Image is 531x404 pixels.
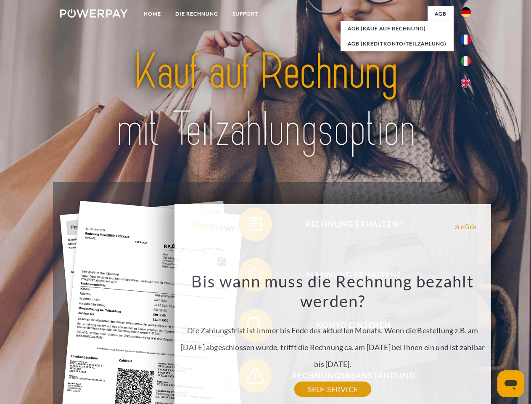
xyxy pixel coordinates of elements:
[80,40,451,161] img: title-powerpay_de.svg
[60,9,128,18] img: logo-powerpay-white.svg
[497,370,524,397] iframe: Schaltfläche zum Öffnen des Messaging-Fensters
[461,56,471,66] img: it
[461,35,471,45] img: fr
[461,78,471,88] img: en
[341,36,454,51] a: AGB (Kreditkonto/Teilzahlung)
[180,271,486,311] h3: Bis wann muss die Rechnung bezahlt werden?
[294,382,371,397] a: SELF-SERVICE
[137,6,168,21] a: Home
[168,6,225,21] a: DIE RECHNUNG
[341,21,454,36] a: AGB (Kauf auf Rechnung)
[225,6,265,21] a: SUPPORT
[180,271,486,389] div: Die Zahlungsfrist ist immer bis Ende des aktuellen Monats. Wenn die Bestellung z.B. am [DATE] abg...
[454,223,477,230] a: zurück
[461,7,471,17] img: de
[428,6,454,21] a: agb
